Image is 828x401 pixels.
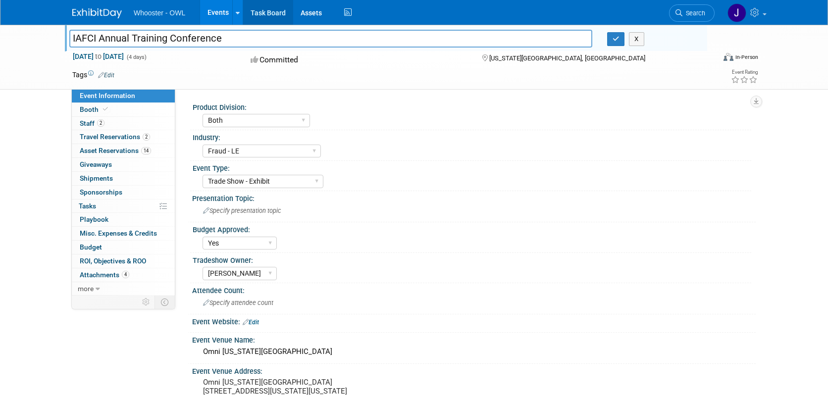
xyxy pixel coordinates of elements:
div: Event Venue Address: [192,364,756,376]
span: 2 [97,119,104,127]
span: Playbook [80,215,108,223]
a: Playbook [72,213,175,226]
a: Sponsorships [72,186,175,199]
div: Attendee Count: [192,283,756,296]
span: Budget [80,243,102,251]
span: Whooster - OWL [134,9,185,17]
span: Shipments [80,174,113,182]
a: Budget [72,241,175,254]
span: Staff [80,119,104,127]
span: Event Information [80,92,135,100]
a: Giveaways [72,158,175,171]
span: 2 [143,133,150,141]
td: Personalize Event Tab Strip [138,296,155,308]
a: Booth [72,103,175,116]
div: Event Type: [193,161,751,173]
a: Shipments [72,172,175,185]
span: Travel Reservations [80,133,150,141]
div: In-Person [735,53,758,61]
span: Attachments [80,271,129,279]
div: Event Venue Name: [192,333,756,345]
div: Event Format [656,51,758,66]
button: X [629,32,644,46]
span: (4 days) [126,54,147,60]
a: Staff2 [72,117,175,130]
a: Edit [98,72,114,79]
span: ROI, Objectives & ROO [80,257,146,265]
div: Presentation Topic: [192,191,756,203]
td: Tags [72,70,114,80]
span: Misc. Expenses & Credits [80,229,157,237]
span: Giveaways [80,160,112,168]
div: Event Rating [731,70,758,75]
div: Tradeshow Owner: [193,253,751,265]
img: Format-Inperson.png [724,53,733,61]
a: Search [669,4,715,22]
a: ROI, Objectives & ROO [72,254,175,268]
span: Tasks [79,202,96,210]
span: Booth [80,105,110,113]
div: Event Website: [192,314,756,327]
i: Booth reservation complete [103,106,108,112]
a: more [72,282,175,296]
span: Sponsorships [80,188,122,196]
div: Budget Approved: [193,222,751,235]
span: Specify presentation topic [203,207,281,214]
span: to [94,52,103,60]
a: Attachments4 [72,268,175,282]
span: [DATE] [DATE] [72,52,124,61]
span: Specify attendee count [203,299,273,306]
a: Event Information [72,89,175,102]
span: more [78,285,94,293]
a: Tasks [72,200,175,213]
a: Edit [243,319,259,326]
td: Toggle Event Tabs [155,296,175,308]
img: John Holsinger [727,3,746,22]
div: Product Division: [193,100,751,112]
span: Search [682,9,705,17]
div: Omni [US_STATE][GEOGRAPHIC_DATA] [200,344,748,359]
a: Travel Reservations2 [72,130,175,144]
span: Asset Reservations [80,147,151,154]
a: Asset Reservations14 [72,144,175,157]
img: ExhibitDay [72,8,122,18]
span: 4 [122,271,129,278]
span: [US_STATE][GEOGRAPHIC_DATA], [GEOGRAPHIC_DATA] [489,54,645,62]
div: Industry: [193,130,751,143]
a: Misc. Expenses & Credits [72,227,175,240]
span: 14 [141,147,151,154]
div: Committed [248,51,466,69]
